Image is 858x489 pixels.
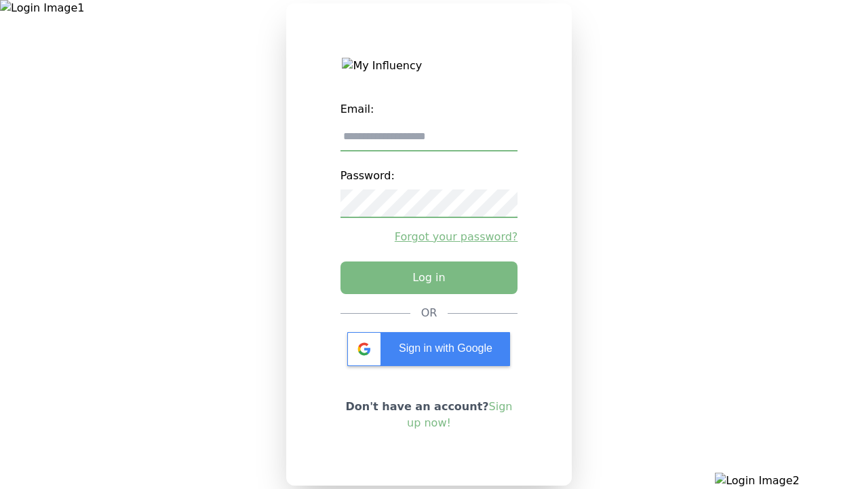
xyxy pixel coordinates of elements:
[340,96,518,123] label: Email:
[421,305,437,321] div: OR
[715,473,858,489] img: Login Image2
[399,342,492,354] span: Sign in with Google
[347,332,510,366] div: Sign in with Google
[340,162,518,189] label: Password:
[340,399,518,431] p: Don't have an account?
[340,229,518,245] a: Forgot your password?
[340,261,518,294] button: Log in
[342,58,515,74] img: My Influency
